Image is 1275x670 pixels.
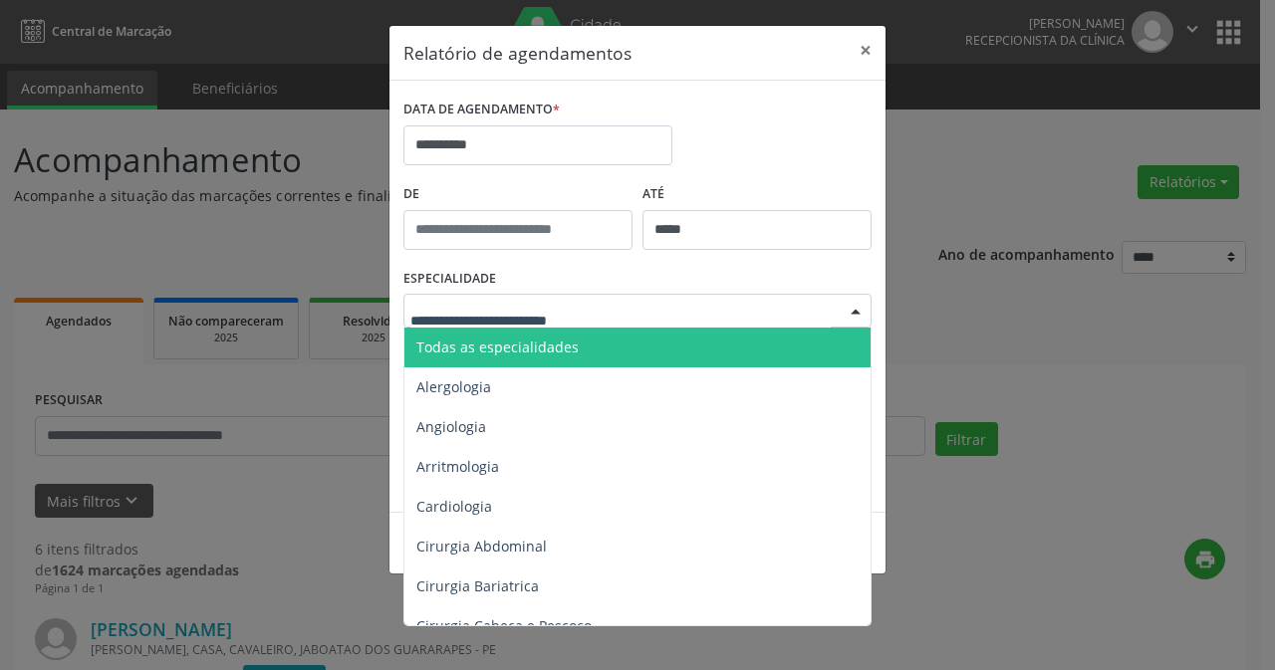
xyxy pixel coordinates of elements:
span: Arritmologia [416,457,499,476]
span: Cirurgia Abdominal [416,537,547,556]
span: Cirurgia Bariatrica [416,576,539,595]
h5: Relatório de agendamentos [403,40,632,66]
label: DATA DE AGENDAMENTO [403,95,560,125]
label: ESPECIALIDADE [403,264,496,295]
label: ATÉ [642,179,872,210]
span: Alergologia [416,377,491,396]
span: Cardiologia [416,497,492,516]
label: De [403,179,633,210]
span: Angiologia [416,417,486,436]
span: Cirurgia Cabeça e Pescoço [416,616,592,635]
span: Todas as especialidades [416,337,579,356]
button: Close [846,26,886,75]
